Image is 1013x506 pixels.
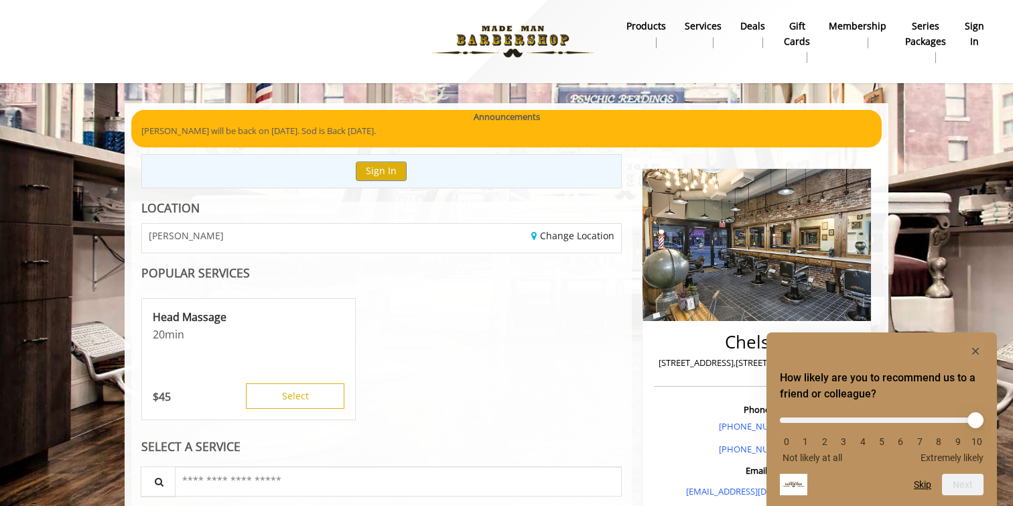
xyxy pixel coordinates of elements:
b: Announcements [474,110,540,124]
h3: Phone [657,405,856,414]
div: How likely are you to recommend us to a friend or colleague? Select an option from 0 to 10, with ... [780,407,984,463]
a: ServicesServices [675,17,731,52]
a: Series packagesSeries packages [896,17,955,66]
li: 0 [780,436,793,447]
a: sign insign in [955,17,994,52]
p: [PERSON_NAME] will be back on [DATE]. Sod is Back [DATE]. [141,124,872,138]
li: 10 [970,436,984,447]
button: Hide survey [967,343,984,359]
li: 4 [856,436,870,447]
a: Productsproducts [617,17,675,52]
div: How likely are you to recommend us to a friend or colleague? Select an option from 0 to 10, with ... [780,343,984,495]
li: 1 [799,436,812,447]
h3: Email [657,466,856,475]
b: Deals [740,19,765,34]
a: Gift cardsgift cards [774,17,819,66]
div: SELECT A SERVICE [141,440,622,453]
button: Skip [914,479,931,490]
span: Extremely likely [921,452,984,463]
button: Next question [942,474,984,495]
a: [PHONE_NUMBER] [719,420,795,432]
b: Membership [829,19,886,34]
p: 20 [153,327,344,342]
p: 45 [153,389,171,404]
button: Sign In [356,162,407,181]
button: Select [246,383,344,409]
h2: Chelsea [657,332,856,352]
a: Change Location [531,229,614,242]
li: 6 [894,436,907,447]
a: [PHONE_NUMBER] [719,443,795,455]
li: 3 [837,436,850,447]
img: Made Man Barbershop logo [421,5,605,78]
li: 7 [913,436,927,447]
b: POPULAR SERVICES [141,265,250,281]
span: $ [153,389,159,404]
li: 5 [875,436,888,447]
b: products [626,19,666,34]
li: 2 [818,436,831,447]
b: gift cards [784,19,810,49]
b: LOCATION [141,200,200,216]
button: Service Search [141,466,176,497]
p: [STREET_ADDRESS],[STREET_ADDRESS][US_STATE] [657,356,856,370]
span: [PERSON_NAME] [149,231,224,241]
b: Series packages [905,19,946,49]
li: 8 [932,436,945,447]
a: [EMAIL_ADDRESS][DOMAIN_NAME] [686,485,827,497]
b: sign in [965,19,984,49]
span: min [165,327,184,342]
li: 9 [951,436,965,447]
a: MembershipMembership [819,17,896,52]
a: DealsDeals [731,17,774,52]
b: Services [685,19,722,34]
span: Not likely at all [783,452,842,463]
h2: How likely are you to recommend us to a friend or colleague? Select an option from 0 to 10, with ... [780,370,984,402]
p: Head Massage [153,310,344,324]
